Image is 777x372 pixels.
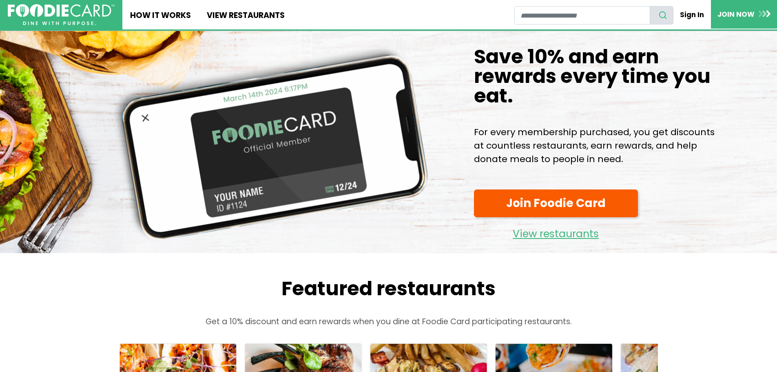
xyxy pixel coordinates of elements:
p: Get a 10% discount and earn rewards when you dine at Foodie Card participating restaurants. [103,316,674,328]
a: Join Foodie Card [474,189,638,218]
a: Sign In [673,6,711,24]
input: restaurant search [514,6,650,25]
h2: Featured restaurants [103,277,674,301]
a: View restaurants [474,221,638,242]
button: search [650,6,673,25]
img: FoodieCard; Eat, Drink, Save, Donate [8,4,115,26]
p: For every membership purchased, you get discounts at countless restaurants, earn rewards, and hel... [474,125,715,166]
h1: Save 10% and earn rewards every time you eat. [474,47,715,106]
